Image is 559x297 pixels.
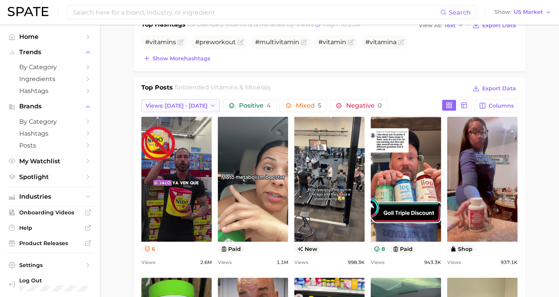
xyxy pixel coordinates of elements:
[6,191,94,202] button: Industries
[19,209,81,216] span: Onboarding Videos
[19,277,88,284] span: Log Out
[501,258,518,267] span: 937.1k
[19,262,81,269] span: Settings
[294,258,308,267] span: Views
[294,245,321,253] span: new
[390,245,416,253] button: paid
[371,258,385,267] span: Views
[19,33,81,40] span: Home
[19,75,81,83] span: Ingredients
[19,118,81,125] span: by Category
[346,103,382,109] span: Negative
[6,259,94,271] a: Settings
[141,99,220,112] button: Views: [DATE] - [DATE]
[153,55,210,62] span: Show more hashtags
[6,61,94,73] a: by Category
[183,84,270,91] span: blended vitamins & minerals
[187,20,361,31] h2: for by Views
[19,173,81,181] span: Spotlight
[514,10,543,14] span: US Market
[417,20,466,30] button: View AsText
[471,20,518,31] button: Export Data
[482,22,516,29] span: Export Data
[19,130,81,137] span: Hashtags
[177,39,184,45] button: Flag as miscategorized or irrelevant
[141,258,155,267] span: Views
[255,38,299,46] span: #multivitamin
[475,99,518,112] button: Columns
[471,83,518,94] button: Export Data
[301,39,307,45] button: Flag as miscategorized or irrelevant
[200,258,212,267] span: 2.6m
[141,53,212,64] button: Show morehashtags
[318,38,346,46] span: #vitamin
[8,7,48,16] img: SPATE
[449,9,471,16] span: Search
[447,258,461,267] span: Views
[145,38,176,46] span: #
[365,38,396,46] span: #vitamina
[175,83,270,95] h2: for
[267,102,271,109] span: 4
[237,39,244,45] button: Flag as miscategorized or irrelevant
[72,6,440,19] input: Search here for a brand, industry, or ingredient
[6,85,94,97] a: Hashtags
[318,102,321,109] span: 5
[444,23,456,28] span: Text
[19,49,81,56] span: Trends
[141,83,173,95] h1: Top Posts
[19,87,81,95] span: Hashtags
[482,85,516,92] span: Export Data
[424,258,441,267] span: 943.3k
[6,46,94,58] button: Trends
[6,73,94,85] a: Ingredients
[19,63,81,71] span: by Category
[378,102,382,109] span: 0
[419,23,442,28] span: View As
[6,171,94,183] a: Spotlight
[146,103,207,109] span: Views: [DATE] - [DATE]
[371,245,388,253] button: 8
[19,158,81,165] span: My Watchlist
[6,128,94,139] a: Hashtags
[19,240,81,247] span: Product Releases
[141,245,159,253] button: 6
[6,101,94,112] button: Brands
[493,7,553,17] button: ShowUS Market
[348,39,354,45] button: Flag as miscategorized or irrelevant
[239,103,271,109] span: Positive
[6,139,94,151] a: Posts
[19,142,81,149] span: Posts
[348,258,365,267] span: 998.3k
[398,39,404,45] button: Flag as miscategorized or irrelevant
[6,155,94,167] a: My Watchlist
[6,207,94,218] a: Onboarding Videos
[6,237,94,249] a: Product Releases
[277,258,288,267] span: 1.1m
[218,258,232,267] span: Views
[149,38,176,46] span: vitamins
[141,20,186,31] h1: Top Hashtags
[19,103,81,110] span: Brands
[296,103,321,109] span: Mixed
[6,222,94,234] a: Help
[195,38,236,46] span: #preworkout
[6,275,94,294] a: Log out. Currently logged in with e-mail alyssa@spate.nyc.
[19,224,81,231] span: Help
[6,116,94,128] a: by Category
[19,193,81,200] span: Industries
[218,245,244,253] button: paid
[6,31,94,43] a: Home
[489,103,514,109] span: Columns
[494,10,511,14] span: Show
[447,245,476,253] button: shop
